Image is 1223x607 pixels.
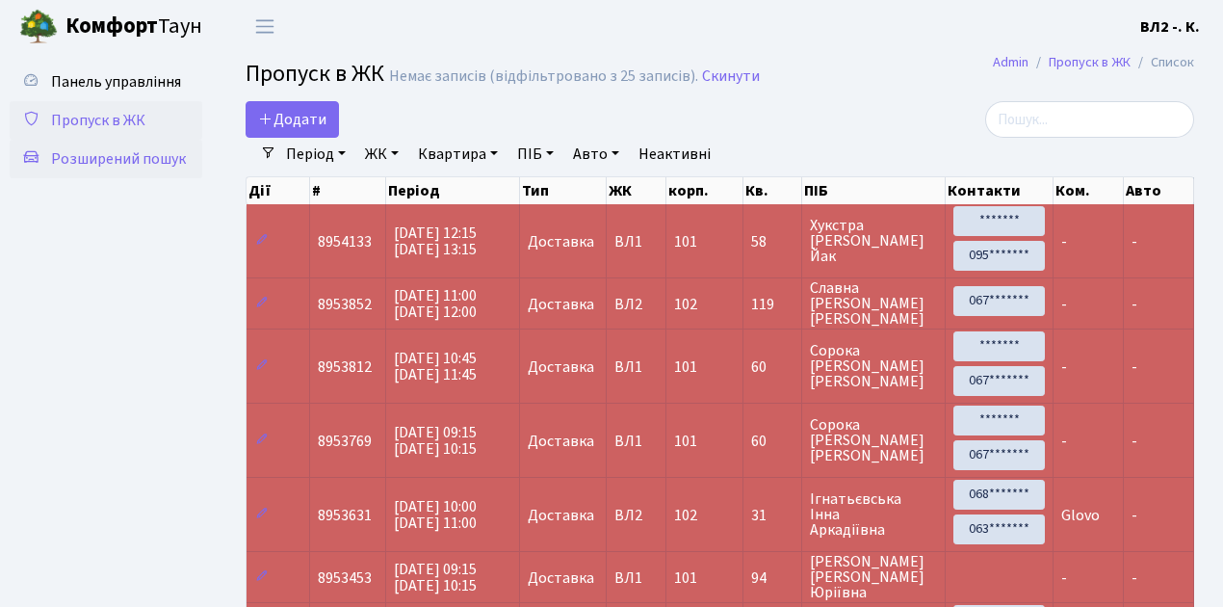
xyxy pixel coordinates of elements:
div: Немає записів (відфільтровано з 25 записів). [389,67,698,86]
span: 8953453 [318,567,372,589]
span: ВЛ1 [614,359,658,375]
span: Таун [65,11,202,43]
span: 8953769 [318,431,372,452]
span: Пропуск в ЖК [51,110,145,131]
span: 101 [674,431,697,452]
b: Комфорт [65,11,158,41]
span: - [1132,567,1137,589]
a: Авто [565,138,627,171]
span: - [1132,431,1137,452]
span: - [1132,294,1137,315]
th: Контакти [946,177,1054,204]
span: Розширений пошук [51,148,186,170]
span: 101 [674,231,697,252]
span: [DATE] 09:15 [DATE] 10:15 [394,422,477,460]
button: Переключити навігацію [241,11,289,42]
span: ВЛ1 [614,570,658,586]
a: Панель управління [10,63,202,101]
span: 119 [751,297,794,312]
a: Неактивні [631,138,718,171]
span: Glovo [1061,505,1100,526]
nav: breadcrumb [964,42,1223,83]
span: 8953812 [318,356,372,378]
span: [DATE] 10:45 [DATE] 11:45 [394,348,477,385]
span: [DATE] 12:15 [DATE] 13:15 [394,223,477,260]
span: 60 [751,359,794,375]
th: Період [386,177,520,204]
span: Додати [258,109,326,130]
span: Сорока [PERSON_NAME] [PERSON_NAME] [810,343,937,389]
span: Доставка [528,570,594,586]
span: - [1061,231,1067,252]
a: Розширений пошук [10,140,202,178]
th: Тип [520,177,606,204]
a: ЖК [357,138,406,171]
span: 8953852 [318,294,372,315]
span: - [1061,294,1067,315]
span: Доставка [528,297,594,312]
span: - [1061,356,1067,378]
li: Список [1131,52,1194,73]
span: - [1132,356,1137,378]
span: Сорока [PERSON_NAME] [PERSON_NAME] [810,417,937,463]
a: Admin [993,52,1028,72]
span: - [1061,567,1067,589]
span: Хукстра [PERSON_NAME] Йак [810,218,937,264]
span: - [1061,431,1067,452]
span: ВЛ1 [614,234,658,250]
b: ВЛ2 -. К. [1140,16,1200,38]
th: Кв. [743,177,802,204]
span: 101 [674,356,697,378]
span: 102 [674,505,697,526]
span: [PERSON_NAME] [PERSON_NAME] Юріївна [810,554,937,600]
a: Додати [246,101,339,138]
span: ВЛ1 [614,434,658,449]
th: Авто [1124,177,1194,204]
span: 58 [751,234,794,250]
span: Панель управління [51,71,181,92]
span: Славна [PERSON_NAME] [PERSON_NAME] [810,280,937,327]
span: 101 [674,567,697,589]
span: Доставка [528,359,594,375]
a: Скинути [702,67,760,86]
span: Доставка [528,234,594,250]
span: - [1132,505,1137,526]
span: 31 [751,508,794,523]
th: Дії [247,177,310,204]
span: 8954133 [318,231,372,252]
span: 102 [674,294,697,315]
span: [DATE] 10:00 [DATE] 11:00 [394,496,477,534]
span: [DATE] 09:15 [DATE] 10:15 [394,559,477,596]
a: Пропуск в ЖК [1049,52,1131,72]
span: Ігнатьєвська Інна Аркадіївна [810,491,937,538]
th: Ком. [1054,177,1124,204]
th: корп. [666,177,743,204]
span: - [1132,231,1137,252]
span: 8953631 [318,505,372,526]
img: logo.png [19,8,58,46]
a: Пропуск в ЖК [10,101,202,140]
span: Доставка [528,434,594,449]
a: ПІБ [509,138,561,171]
input: Пошук... [985,101,1194,138]
span: Доставка [528,508,594,523]
span: [DATE] 11:00 [DATE] 12:00 [394,285,477,323]
th: ЖК [607,177,666,204]
span: 94 [751,570,794,586]
a: ВЛ2 -. К. [1140,15,1200,39]
a: Квартира [410,138,506,171]
th: ПІБ [802,177,946,204]
th: # [310,177,386,204]
span: Пропуск в ЖК [246,57,384,91]
a: Період [278,138,353,171]
span: ВЛ2 [614,297,658,312]
span: 60 [751,434,794,449]
span: ВЛ2 [614,508,658,523]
